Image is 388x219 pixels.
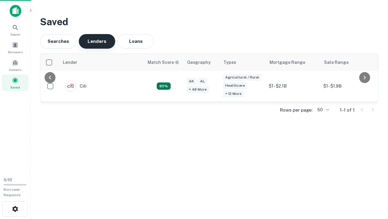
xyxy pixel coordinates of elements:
button: Searches [40,34,76,49]
div: Types [223,59,236,66]
div: Capitalize uses an advanced AI algorithm to match your search with the best lender. The match sco... [157,82,171,90]
div: + 48 more [186,86,209,93]
div: Citi [65,81,86,92]
span: Saved [10,85,20,90]
p: 1–1 of 1 [340,106,355,114]
button: Loans [118,34,154,49]
div: Capitalize uses an advanced AI algorithm to match your search with the best lender. The match sco... [148,59,179,66]
div: AL [198,78,207,85]
td: $1 - $1.9B [320,71,375,102]
span: 0 / 10 [4,178,12,182]
span: Borrowers [8,50,22,54]
a: Search [2,22,28,38]
div: + 12 more [223,90,244,97]
a: Borrowers [2,39,28,56]
th: Lender [59,54,144,71]
th: Mortgage Range [266,54,320,71]
div: Mortgage Range [269,59,305,66]
div: 50 [315,106,330,114]
span: Contacts [9,67,21,72]
button: Lenders [79,34,115,49]
h3: Saved [40,15,378,29]
div: Healthcare [223,82,247,89]
a: Saved [2,75,28,91]
iframe: Chat Widget [358,170,388,200]
img: picture [65,81,76,91]
h6: Match Score [148,59,178,66]
a: Contacts [2,57,28,73]
th: Capitalize uses an advanced AI algorithm to match your search with the best lender. The match sco... [144,54,183,71]
div: Geography [187,59,211,66]
td: $1 - $2.1B [266,71,320,102]
span: Search [10,32,20,37]
th: Types [220,54,266,71]
p: Rows per page: [280,106,313,114]
span: Borrower Requests [4,187,21,197]
img: capitalize-icon.png [10,5,21,17]
div: Agricultural / Rural [223,74,262,81]
div: AK [186,78,196,85]
th: Sale Range [320,54,375,71]
div: Sale Range [324,59,349,66]
div: Lender [63,59,77,66]
th: Geography [183,54,220,71]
